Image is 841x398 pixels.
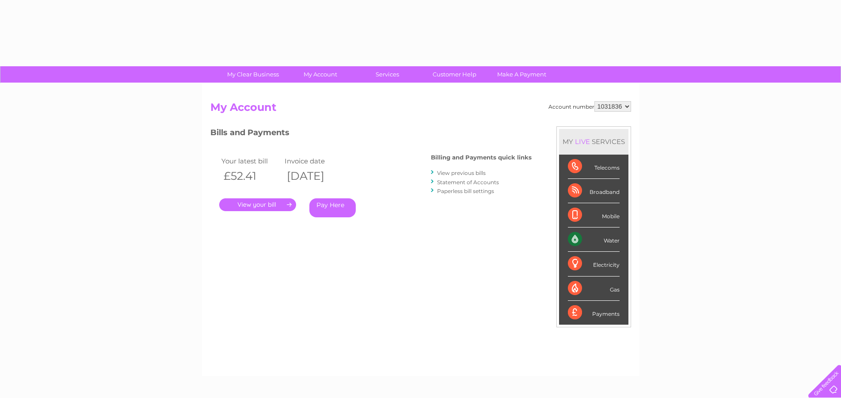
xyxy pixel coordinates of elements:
a: . [219,198,296,211]
div: Water [568,227,620,252]
a: Pay Here [309,198,356,217]
div: MY SERVICES [559,129,628,154]
div: Mobile [568,203,620,227]
div: Payments [568,301,620,325]
a: Paperless bill settings [437,188,494,194]
h3: Bills and Payments [210,126,532,142]
th: £52.41 [219,167,283,185]
a: My Account [284,66,357,83]
a: View previous bills [437,170,486,176]
div: LIVE [573,137,592,146]
a: Services [351,66,424,83]
div: Broadband [568,179,620,203]
a: Statement of Accounts [437,179,499,186]
a: Make A Payment [485,66,558,83]
a: Customer Help [418,66,491,83]
th: [DATE] [282,167,346,185]
div: Telecoms [568,155,620,179]
td: Invoice date [282,155,346,167]
h4: Billing and Payments quick links [431,154,532,161]
div: Electricity [568,252,620,276]
h2: My Account [210,101,631,118]
td: Your latest bill [219,155,283,167]
div: Account number [548,101,631,112]
div: Gas [568,277,620,301]
a: My Clear Business [217,66,289,83]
